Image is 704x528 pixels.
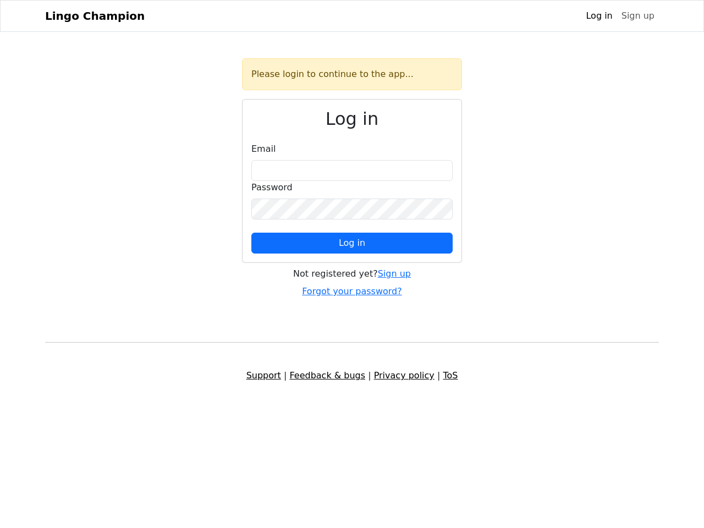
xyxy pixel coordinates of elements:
label: Email [251,142,276,156]
div: | | | [38,369,665,382]
a: Sign up [378,268,411,279]
div: Not registered yet? [242,267,462,280]
a: Sign up [617,5,659,27]
a: Forgot your password? [302,286,402,296]
div: Please login to continue to the app... [242,58,462,90]
a: Feedback & bugs [289,370,365,381]
button: Log in [251,233,453,254]
label: Password [251,181,293,194]
span: Log in [339,238,365,248]
h2: Log in [251,108,453,129]
a: ToS [443,370,458,381]
a: Log in [581,5,617,27]
a: Privacy policy [374,370,435,381]
a: Lingo Champion [45,5,145,27]
a: Support [246,370,281,381]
